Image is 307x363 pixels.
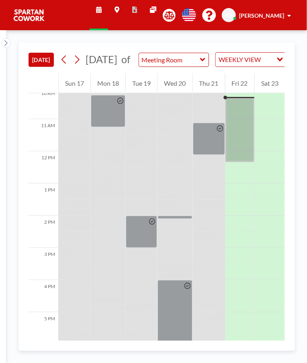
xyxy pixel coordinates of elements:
[158,73,192,93] div: Wed 20
[216,53,285,66] div: Search for option
[59,73,90,93] div: Sun 17
[126,73,157,93] div: Tue 19
[91,73,125,93] div: Mon 18
[29,216,58,248] div: 2 PM
[225,73,254,93] div: Fri 22
[193,73,225,93] div: Thu 21
[217,54,263,65] span: WEEKLY VIEW
[29,248,58,280] div: 3 PM
[29,53,54,67] button: [DATE]
[239,12,284,19] span: [PERSON_NAME]
[29,119,58,151] div: 11 AM
[29,184,58,216] div: 1 PM
[121,53,130,66] span: of
[139,53,201,66] input: Meeting Room
[29,280,58,312] div: 4 PM
[29,312,58,344] div: 5 PM
[255,73,285,93] div: Sat 23
[13,7,45,23] img: organization-logo
[29,87,58,119] div: 10 AM
[86,53,117,65] span: [DATE]
[264,54,272,65] input: Search for option
[29,151,58,184] div: 12 PM
[225,12,233,19] span: KS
